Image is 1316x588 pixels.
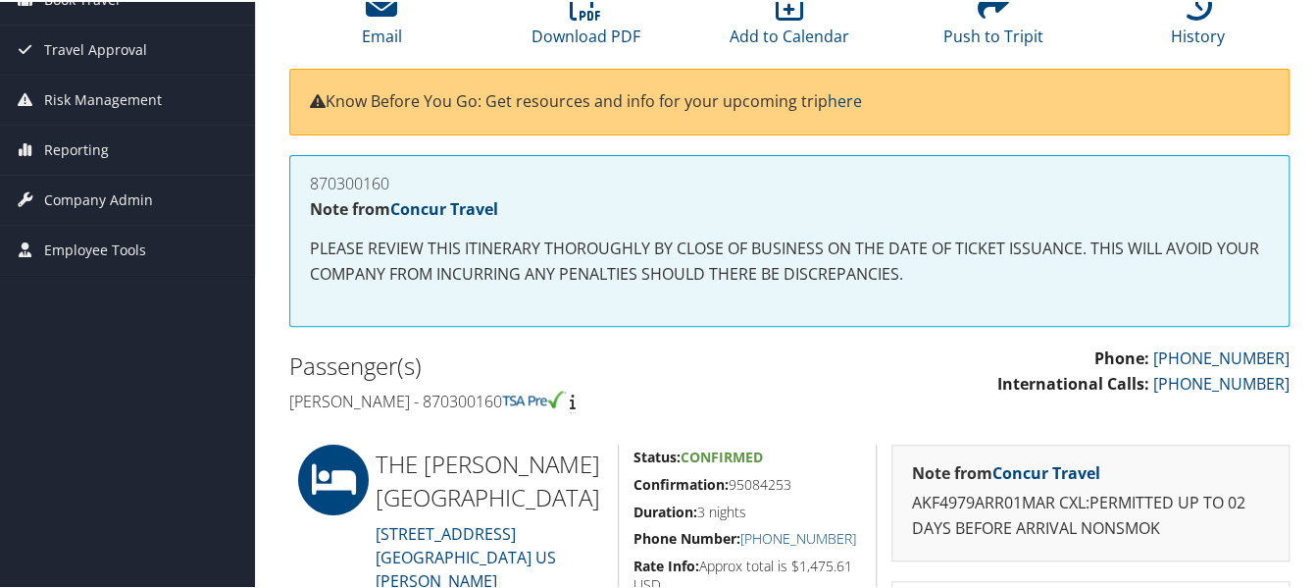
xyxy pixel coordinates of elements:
[310,87,1269,113] p: Know Before You Go: Get resources and info for your upcoming trip
[633,446,681,464] strong: Status:
[912,489,1270,539] p: AKF4979ARR01MAR CXL:PERMITTED UP TO 02 DAYS BEFORE ARRIVAL NONSMOK
[997,371,1149,393] strong: International Calls:
[633,473,729,492] strong: Confirmation:
[289,389,775,410] h4: [PERSON_NAME] - 870300160
[912,460,1100,482] strong: Note from
[310,235,1269,285] p: PLEASE REVIEW THIS ITINERARY THOROUGHLY BY CLOSE OF BUSINESS ON THE DATE OF TICKET ISSUANCE. THIS...
[44,174,153,223] span: Company Admin
[502,389,566,406] img: tsa-precheck.png
[310,196,498,218] strong: Note from
[1153,371,1290,393] a: [PHONE_NUMBER]
[828,88,862,110] a: here
[633,527,740,546] strong: Phone Number:
[633,501,697,519] strong: Duration:
[44,224,146,273] span: Employee Tools
[633,555,699,573] strong: Rate Info:
[633,473,861,493] h5: 95084253
[310,174,1269,189] h4: 870300160
[390,196,498,218] a: Concur Travel
[375,446,603,511] h2: THE [PERSON_NAME][GEOGRAPHIC_DATA]
[44,124,109,173] span: Reporting
[1153,346,1290,367] a: [PHONE_NUMBER]
[681,446,763,464] span: Confirmed
[992,460,1100,482] a: Concur Travel
[44,24,147,73] span: Travel Approval
[289,347,775,381] h2: Passenger(s)
[740,527,856,546] a: [PHONE_NUMBER]
[633,501,861,520] h5: 3 nights
[44,74,162,123] span: Risk Management
[1094,346,1149,367] strong: Phone:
